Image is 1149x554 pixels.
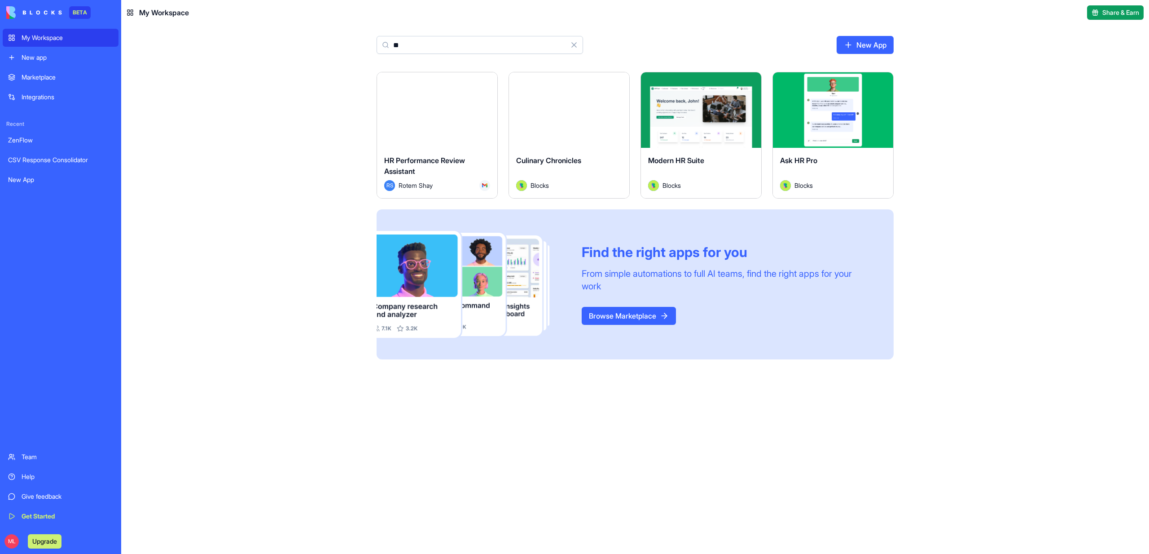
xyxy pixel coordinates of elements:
[531,181,549,190] span: Blocks
[22,512,113,521] div: Get Started
[509,72,630,199] a: Culinary ChroniclesAvatarBlocks
[22,93,113,102] div: Integrations
[3,151,118,169] a: CSV Response Consolidator
[662,181,681,190] span: Blocks
[582,267,872,293] div: From simple automations to full AI teams, find the right apps for your work
[8,155,113,164] div: CSV Response Consolidator
[22,73,113,82] div: Marketplace
[28,534,61,549] button: Upgrade
[377,231,567,338] img: Frame_181_egmpey.png
[640,72,762,199] a: Modern HR SuiteAvatarBlocks
[22,492,113,501] div: Give feedback
[8,136,113,145] div: ZenFlow
[22,452,113,461] div: Team
[3,88,118,106] a: Integrations
[516,180,527,191] img: Avatar
[3,49,118,66] a: New app
[648,156,704,165] span: Modern HR Suite
[780,180,791,191] img: Avatar
[780,156,817,165] span: Ask HR Pro
[28,536,61,545] a: Upgrade
[22,53,113,62] div: New app
[6,6,62,19] img: logo
[6,6,91,19] a: BETA
[772,72,894,199] a: Ask HR ProAvatarBlocks
[582,244,872,260] div: Find the right apps for you
[22,33,113,42] div: My Workspace
[1087,5,1144,20] button: Share & Earn
[516,156,581,165] span: Culinary Chronicles
[565,36,583,54] button: Clear
[837,36,894,54] a: New App
[69,6,91,19] div: BETA
[3,131,118,149] a: ZenFlow
[3,68,118,86] a: Marketplace
[582,307,676,325] a: Browse Marketplace
[3,448,118,466] a: Team
[399,181,433,190] span: Rotem Shay
[22,472,113,481] div: Help
[4,534,19,549] span: ML
[139,7,189,18] span: My Workspace
[3,120,118,128] span: Recent
[794,181,813,190] span: Blocks
[384,156,465,176] span: HR Performance Review Assistant
[648,180,659,191] img: Avatar
[482,183,487,188] img: Gmail_trouth.svg
[3,468,118,486] a: Help
[384,180,395,191] span: RS
[3,171,118,189] a: New App
[1102,8,1139,17] span: Share & Earn
[3,507,118,525] a: Get Started
[377,72,498,199] a: HR Performance Review AssistantRSRotem Shay
[3,29,118,47] a: My Workspace
[3,488,118,505] a: Give feedback
[8,175,113,184] div: New App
